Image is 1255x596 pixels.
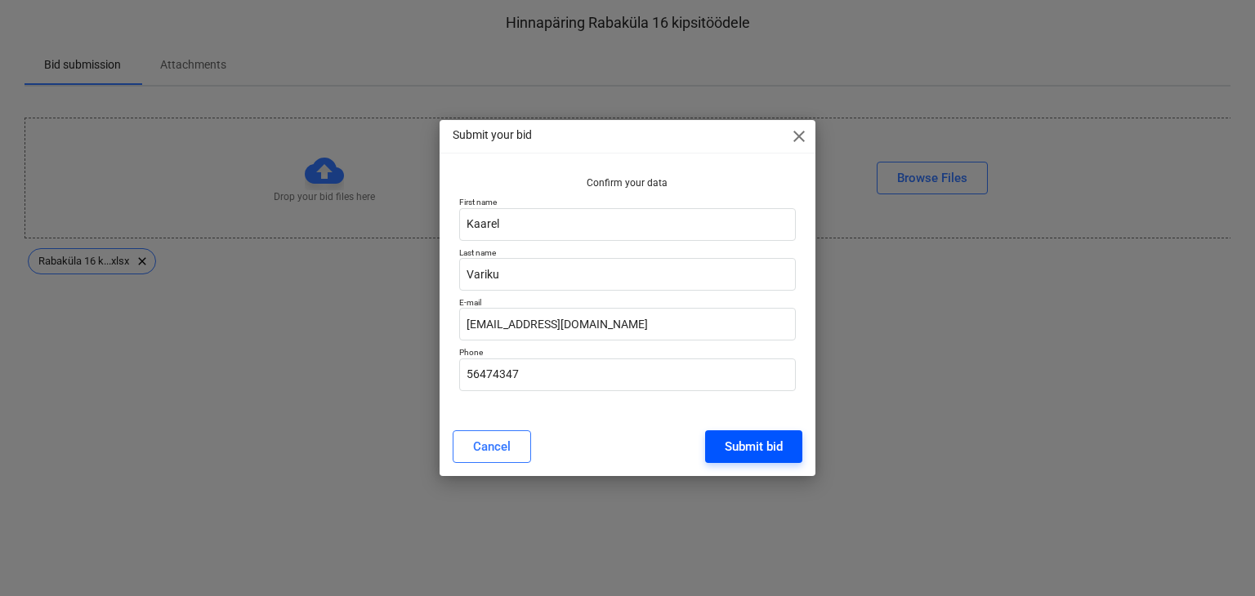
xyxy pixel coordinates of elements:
[459,176,797,190] p: Confirm your data
[725,436,783,457] div: Submit bid
[705,430,802,463] button: Submit bid
[453,430,531,463] button: Cancel
[473,436,511,457] div: Cancel
[453,127,532,144] p: Submit your bid
[459,247,797,258] p: Last name
[459,197,797,207] p: First name
[459,297,797,308] p: E-mail
[459,347,797,358] p: Phone
[789,127,809,146] span: close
